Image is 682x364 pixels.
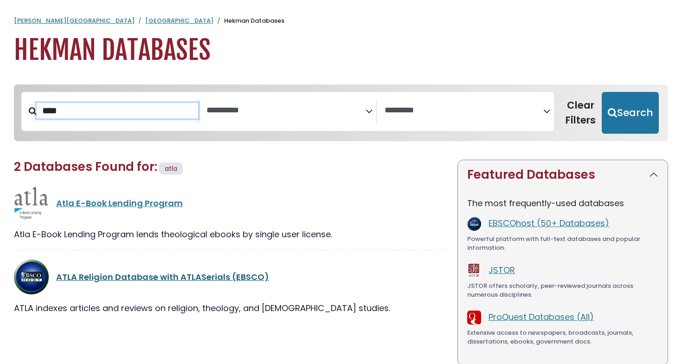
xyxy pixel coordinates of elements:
span: 2 Databases Found for: [14,158,157,175]
h1: Hekman Databases [14,35,668,66]
a: JSTOR [489,264,515,276]
div: ATLA indexes articles and reviews on religion, theology, and [DEMOGRAPHIC_DATA] studies. [14,302,446,314]
a: EBSCOhost (50+ Databases) [489,217,609,229]
a: [PERSON_NAME][GEOGRAPHIC_DATA] [14,16,135,25]
nav: Search filters [14,84,668,141]
a: [GEOGRAPHIC_DATA] [145,16,213,25]
button: Submit for Search Results [602,92,659,134]
a: Atla E-Book Lending Program [56,197,183,209]
span: atla [165,164,177,173]
li: Hekman Databases [213,16,284,26]
a: ProQuest Databases (All) [489,311,594,323]
textarea: Search [385,106,543,116]
p: The most frequently-used databases [467,197,658,209]
textarea: Search [206,106,365,116]
nav: breadcrumb [14,16,668,26]
div: Extensive access to newspapers, broadcasts, journals, dissertations, ebooks, government docs. [467,328,658,346]
a: ATLA Religion Database with ATLASerials (EBSCO) [56,271,269,283]
button: Featured Databases [458,160,668,189]
div: Atla E-Book Lending Program lends theological ebooks by single user license. [14,228,446,240]
button: Clear Filters [560,92,602,134]
input: Search database by title or keyword [37,103,198,118]
div: Powerful platform with full-text databases and popular information. [467,234,658,253]
div: JSTOR offers scholarly, peer-reviewed journals across numerous disciplines. [467,281,658,299]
